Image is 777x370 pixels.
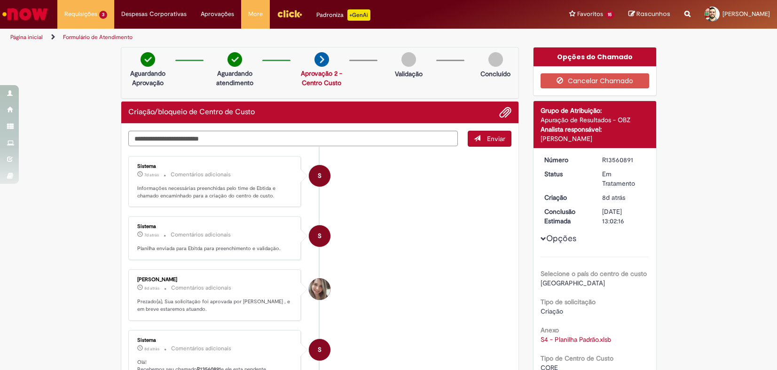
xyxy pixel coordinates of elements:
b: Tipo de solicitação [541,298,596,306]
p: Concluído [480,69,510,79]
div: System [309,225,330,247]
div: [PERSON_NAME] [137,277,294,283]
span: Rascunhos [636,9,670,18]
img: ServiceNow [1,5,49,24]
div: System [309,339,330,361]
div: [DATE] 13:02:16 [602,207,646,226]
button: Cancelar Chamado [541,73,649,88]
div: Em Tratamento [602,169,646,188]
b: Tipo de Centro de Custo [541,354,613,362]
div: [PERSON_NAME] [541,134,649,143]
span: 15 [605,11,614,19]
time: 23/09/2025 17:34:06 [602,193,625,202]
p: Planilha enviada para Ebitda para preenchimento e validação. [137,245,294,252]
time: 24/09/2025 10:02:16 [144,285,159,291]
time: 23/09/2025 17:34:22 [144,346,159,352]
dt: Criação [537,193,595,202]
span: S [318,165,322,187]
div: Opções do Chamado [534,47,656,66]
b: Anexo [541,326,559,334]
span: 8d atrás [144,346,159,352]
ul: Trilhas de página [7,29,511,46]
div: Sistema [137,338,294,343]
button: Adicionar anexos [499,106,511,118]
div: 23/09/2025 18:34:06 [602,193,646,202]
span: 8d atrás [602,193,625,202]
img: check-circle-green.png [141,52,155,67]
h2: Criação/bloqueio de Centro de Custo Histórico de tíquete [128,108,255,117]
small: Comentários adicionais [171,345,231,353]
small: Comentários adicionais [171,171,231,179]
span: Favoritos [577,9,603,19]
small: Comentários adicionais [171,231,231,239]
textarea: Digite sua mensagem aqui... [128,131,458,147]
a: Rascunhos [628,10,670,19]
div: Padroniza [316,9,370,21]
p: Aguardando atendimento [212,69,258,87]
div: Analista responsável: [541,125,649,134]
span: [GEOGRAPHIC_DATA] [541,279,605,287]
dt: Status [537,169,595,179]
button: Enviar [468,131,511,147]
img: check-circle-green.png [228,52,242,67]
span: 8d atrás [144,285,159,291]
a: Download de S4 - Planilha Padrão.xlsb [541,335,611,344]
dt: Conclusão Estimada [537,207,595,226]
div: Sistema [137,224,294,229]
img: click_logo_yellow_360x200.png [277,7,302,21]
span: 7d atrás [144,172,159,178]
b: Selecione o país do centro de custo [541,269,647,278]
a: Formulário de Atendimento [63,33,133,41]
a: Página inicial [10,33,43,41]
div: Sistema [137,164,294,169]
img: img-circle-grey.png [401,52,416,67]
p: Aguardando Aprovação [125,69,171,87]
p: +GenAi [347,9,370,21]
img: img-circle-grey.png [488,52,503,67]
div: System [309,165,330,187]
p: Validação [395,69,423,79]
div: Grupo de Atribuição: [541,106,649,115]
span: 3 [99,11,107,19]
span: Despesas Corporativas [121,9,187,19]
span: 7d atrás [144,232,159,238]
span: Enviar [487,134,505,143]
div: R13560891 [602,155,646,165]
small: Comentários adicionais [171,284,231,292]
span: [PERSON_NAME] [722,10,770,18]
span: Aprovações [201,9,234,19]
img: arrow-next.png [314,52,329,67]
p: Prezado(a), Sua solicitação foi aprovada por [PERSON_NAME] , e em breve estaremos atuando. [137,298,294,313]
time: 24/09/2025 16:15:35 [144,232,159,238]
div: Victoria Doyle Romano [309,278,330,300]
div: Apuração de Resultados - OBZ [541,115,649,125]
time: 24/09/2025 16:40:11 [144,172,159,178]
dt: Número [537,155,595,165]
p: Informações necessárias preenchidas pelo time de Ebtida e chamado encaminhado para a criação do c... [137,185,294,199]
span: More [248,9,263,19]
a: Aprovação 2 - Centro Custo [301,69,342,87]
span: Criação [541,307,563,315]
span: S [318,225,322,247]
span: Requisições [64,9,97,19]
span: S [318,339,322,361]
